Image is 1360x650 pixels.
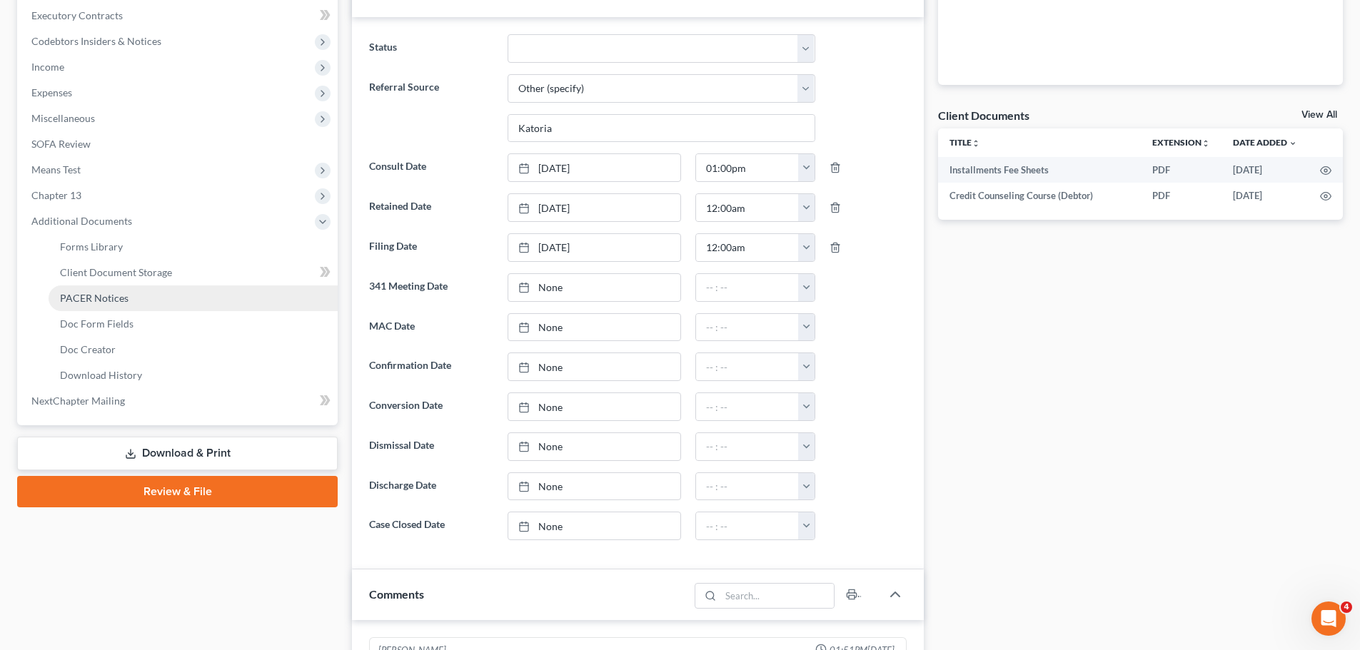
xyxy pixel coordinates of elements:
[508,393,680,420] a: None
[362,313,500,342] label: MAC Date
[31,215,132,227] span: Additional Documents
[60,292,129,304] span: PACER Notices
[362,392,500,421] label: Conversion Date
[696,393,799,420] input: -- : --
[60,266,172,278] span: Client Document Storage
[31,112,95,124] span: Miscellaneous
[362,472,500,501] label: Discharge Date
[1202,139,1210,148] i: unfold_more
[696,234,799,261] input: -- : --
[696,194,799,221] input: -- : --
[721,584,835,608] input: Search...
[508,512,680,539] a: None
[31,138,91,150] span: SOFA Review
[362,432,500,461] label: Dismissal Date
[362,352,500,381] label: Confirmation Date
[49,362,338,388] a: Download History
[1141,183,1222,208] td: PDF
[696,274,799,301] input: -- : --
[1301,110,1337,120] a: View All
[362,74,500,143] label: Referral Source
[938,108,1029,123] div: Client Documents
[696,353,799,380] input: -- : --
[362,153,500,182] label: Consult Date
[31,163,81,176] span: Means Test
[1233,137,1297,148] a: Date Added expand_more
[696,473,799,500] input: -- : --
[362,233,500,262] label: Filing Date
[31,189,81,201] span: Chapter 13
[362,34,500,63] label: Status
[20,388,338,414] a: NextChapter Mailing
[1341,601,1352,613] span: 4
[508,353,680,380] a: None
[60,369,142,381] span: Download History
[31,86,72,98] span: Expenses
[31,61,64,73] span: Income
[49,285,338,311] a: PACER Notices
[362,193,500,222] label: Retained Date
[508,194,680,221] a: [DATE]
[1311,601,1346,636] iframe: Intercom live chat
[369,587,424,601] span: Comments
[508,115,815,142] input: Other Referral Source
[508,154,680,181] a: [DATE]
[60,240,123,253] span: Forms Library
[31,9,123,21] span: Executory Contracts
[362,512,500,540] label: Case Closed Date
[950,137,980,148] a: Titleunfold_more
[938,183,1141,208] td: Credit Counseling Course (Debtor)
[31,395,125,407] span: NextChapter Mailing
[696,154,799,181] input: -- : --
[938,157,1141,183] td: Installments Fee Sheets
[31,35,161,47] span: Codebtors Insiders & Notices
[1289,139,1297,148] i: expand_more
[1141,157,1222,183] td: PDF
[1222,183,1309,208] td: [DATE]
[49,311,338,337] a: Doc Form Fields
[696,314,799,341] input: -- : --
[60,343,116,355] span: Doc Creator
[362,273,500,302] label: 341 Meeting Date
[508,234,680,261] a: [DATE]
[1222,157,1309,183] td: [DATE]
[20,3,338,29] a: Executory Contracts
[972,139,980,148] i: unfold_more
[508,274,680,301] a: None
[508,433,680,460] a: None
[20,131,338,157] a: SOFA Review
[696,433,799,460] input: -- : --
[17,437,338,470] a: Download & Print
[696,512,799,539] input: -- : --
[49,260,338,285] a: Client Document Storage
[17,476,338,507] a: Review & File
[508,473,680,500] a: None
[49,234,338,260] a: Forms Library
[49,337,338,362] a: Doc Creator
[508,314,680,341] a: None
[1152,137,1210,148] a: Extensionunfold_more
[60,318,134,330] span: Doc Form Fields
